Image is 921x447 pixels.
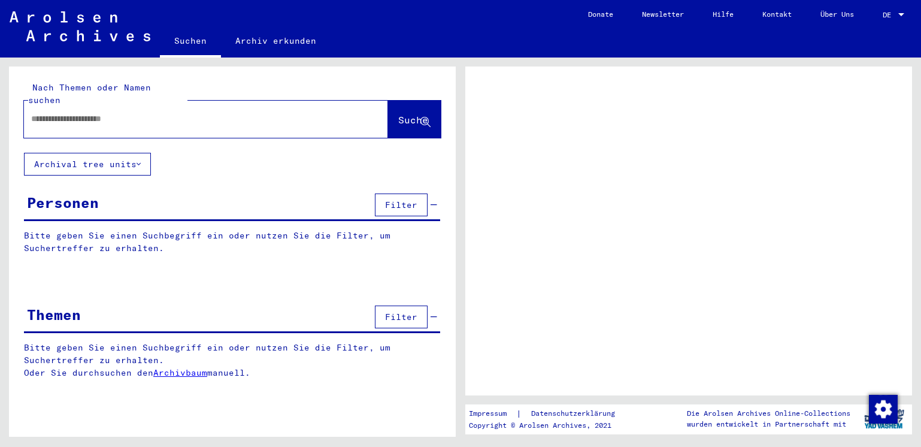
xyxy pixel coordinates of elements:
[24,229,440,255] p: Bitte geben Sie einen Suchbegriff ein oder nutzen Sie die Filter, um Suchertreffer zu erhalten.
[375,306,428,328] button: Filter
[522,407,629,420] a: Datenschutzerklärung
[385,200,417,210] span: Filter
[862,404,907,434] img: yv_logo.png
[375,194,428,216] button: Filter
[27,304,81,325] div: Themen
[24,342,441,379] p: Bitte geben Sie einen Suchbegriff ein oder nutzen Sie die Filter, um Suchertreffer zu erhalten. O...
[10,11,150,41] img: Arolsen_neg.svg
[687,408,850,419] p: Die Arolsen Archives Online-Collections
[385,312,417,322] span: Filter
[469,407,516,420] a: Impressum
[160,26,221,58] a: Suchen
[221,26,331,55] a: Archiv erkunden
[27,192,99,213] div: Personen
[153,367,207,378] a: Archivbaum
[28,82,151,105] mat-label: Nach Themen oder Namen suchen
[869,395,898,424] img: Zustimmung ändern
[398,114,428,126] span: Suche
[24,153,151,176] button: Archival tree units
[469,407,629,420] div: |
[469,420,629,431] p: Copyright © Arolsen Archives, 2021
[883,11,896,19] span: DE
[388,101,441,138] button: Suche
[687,419,850,430] p: wurden entwickelt in Partnerschaft mit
